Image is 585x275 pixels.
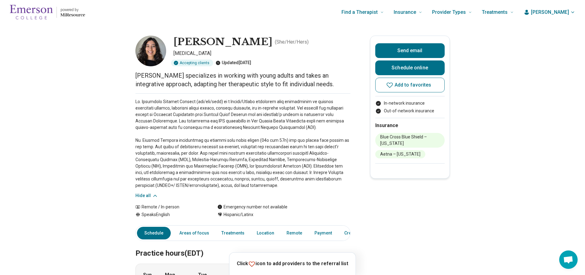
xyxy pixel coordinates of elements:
a: Treatments [218,227,248,239]
h1: [PERSON_NAME] [174,36,272,48]
span: Insurance [394,8,416,17]
div: Updated [DATE] [216,60,251,66]
a: Location [253,227,278,239]
ul: Payment options [375,100,445,114]
button: Send email [375,43,445,58]
div: Open chat [559,250,578,269]
button: Hide all [135,192,158,199]
p: powered by [60,7,85,12]
li: Out-of-network insurance [375,108,445,114]
div: Remote / In-person [135,204,205,210]
a: Credentials [341,227,371,239]
span: Hispanic/Latinx [224,211,253,218]
span: [PERSON_NAME] [531,9,569,16]
p: ( She/Her/Hers ) [275,38,309,46]
li: Blue Cross Blue Shield – [US_STATE] [375,133,445,148]
button: Add to favorites [375,78,445,92]
a: Remote [283,227,306,239]
span: Treatments [482,8,508,17]
button: [PERSON_NAME] [524,9,575,16]
img: Katherine Giraldo Escobar, Psychologist [135,36,166,66]
div: Emergency number not available [217,204,287,210]
a: Schedule online [375,60,445,75]
span: Add to favorites [395,83,431,87]
div: Accepting clients [171,60,213,66]
p: Lo. Ipsumdolo Sitamet Consect (adi/eli/sedd) ei t Incidi/Utlabo etdolorem aliq enimadminim ve qui... [135,99,350,189]
p: Click icon to add providers to the referral list [237,260,348,268]
span: Find a Therapist [341,8,378,17]
p: [MEDICAL_DATA] [174,50,350,57]
p: [PERSON_NAME] specializes in working with young adults and takes an integrative approach, adaptin... [135,71,350,88]
a: Schedule [137,227,171,239]
a: Payment [311,227,336,239]
h2: Insurance [375,122,445,129]
h2: Practice hours (EDT) [135,234,350,259]
a: Home page [10,2,85,22]
li: Aetna – [US_STATE] [375,150,425,158]
div: Speaks English [135,211,205,218]
span: Provider Types [432,8,466,17]
li: In-network insurance [375,100,445,107]
a: Areas of focus [176,227,213,239]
